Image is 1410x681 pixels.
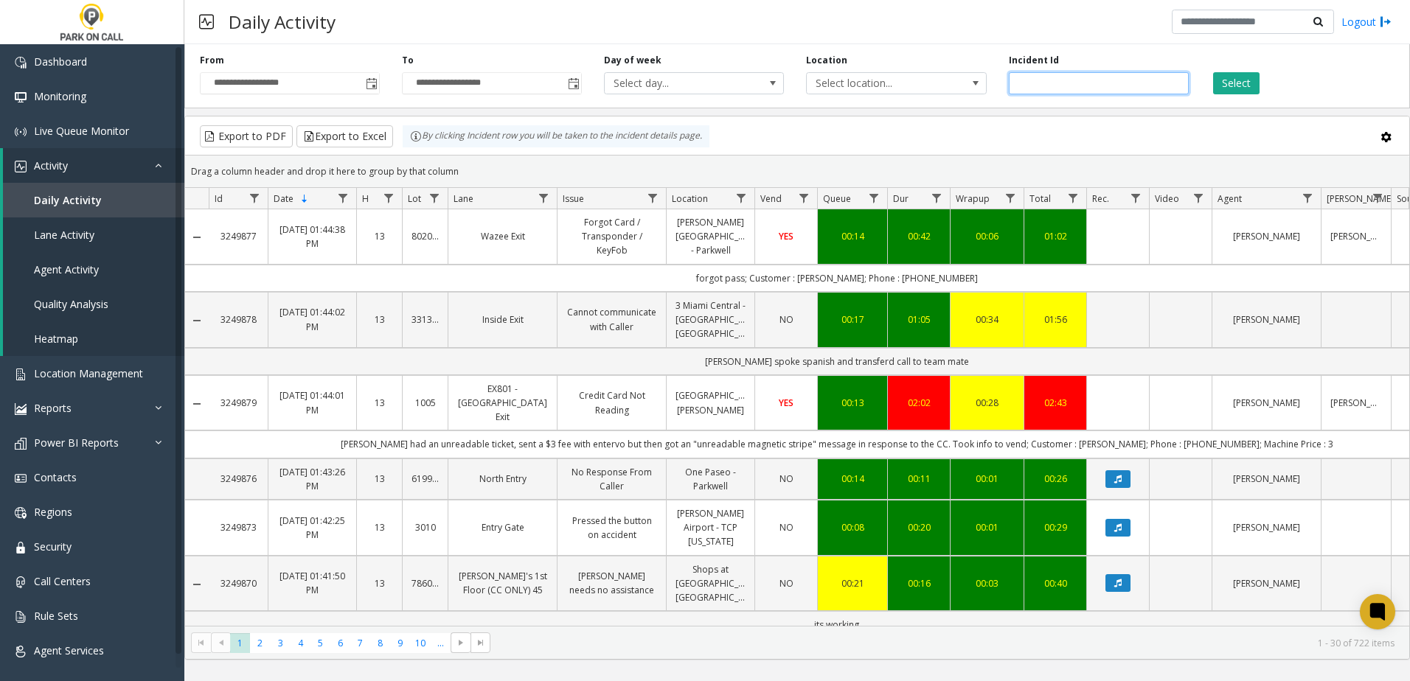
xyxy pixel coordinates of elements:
[366,520,393,534] a: 13
[425,188,445,208] a: Lot Filter Menu
[764,229,808,243] a: YES
[806,54,847,67] label: Location
[15,403,27,415] img: 'icon'
[218,472,259,486] a: 3249876
[1063,188,1083,208] a: Total Filter Menu
[457,472,548,486] a: North Entry
[1298,188,1318,208] a: Agent Filter Menu
[1189,188,1209,208] a: Video Filter Menu
[604,54,661,67] label: Day of week
[403,125,709,147] div: By clicking Incident row you will be taken to the incident details page.
[470,632,490,653] span: Go to the last page
[897,472,941,486] a: 00:11
[411,396,439,410] a: 1005
[959,396,1015,410] a: 00:28
[1033,312,1077,326] div: 01:56
[1213,72,1260,94] button: Select
[370,633,390,653] span: Page 8
[566,465,657,493] a: No Response From Caller
[3,183,184,217] a: Daily Activity
[1330,396,1382,410] a: [PERSON_NAME]
[1092,192,1109,205] span: Rec.
[676,506,746,549] a: [PERSON_NAME] Airport - TCP [US_STATE]
[34,89,86,103] span: Monitoring
[827,472,878,486] a: 00:14
[15,576,27,588] img: 'icon'
[411,472,439,486] a: 619921
[566,514,657,542] a: Pressed the button on accident
[827,576,878,590] a: 00:21
[764,472,808,486] a: NO
[897,312,941,326] div: 01:05
[959,472,1015,486] a: 00:01
[366,472,393,486] a: 13
[897,520,941,534] div: 00:20
[827,229,878,243] div: 00:14
[1033,472,1077,486] a: 00:26
[410,130,422,142] img: infoIcon.svg
[366,576,393,590] a: 13
[411,312,439,326] a: 331360
[277,305,347,333] a: [DATE] 01:44:02 PM
[34,505,72,519] span: Regions
[956,192,990,205] span: Wrapup
[15,161,27,172] img: 'icon'
[764,576,808,590] a: NO
[959,312,1015,326] a: 00:34
[760,192,782,205] span: Vend
[566,569,657,597] a: [PERSON_NAME] needs no assistance
[1033,520,1077,534] a: 00:29
[34,193,102,207] span: Daily Activity
[218,576,259,590] a: 3249870
[3,217,184,252] a: Lane Activity
[274,192,294,205] span: Date
[897,396,941,410] div: 02:02
[779,397,793,409] span: YES
[363,73,379,94] span: Toggle popup
[218,520,259,534] a: 3249873
[566,388,657,416] a: Credit Card Not Reading
[676,215,746,258] a: [PERSON_NAME][GEOGRAPHIC_DATA] - Parkwell
[457,229,548,243] a: Wazee Exit
[431,633,451,653] span: Page 11
[277,388,347,416] a: [DATE] 01:44:01 PM
[411,633,431,653] span: Page 10
[15,126,27,138] img: 'icon'
[1033,576,1077,590] div: 00:40
[34,539,72,553] span: Security
[1380,14,1392,29] img: logout
[1029,192,1051,205] span: Total
[34,124,129,138] span: Live Queue Monitor
[732,188,751,208] a: Location Filter Menu
[299,193,310,205] span: Sortable
[827,396,878,410] a: 00:13
[1033,396,1077,410] a: 02:43
[34,297,108,311] span: Quality Analysis
[185,231,209,243] a: Collapse Details
[1009,54,1059,67] label: Incident Id
[296,125,393,147] button: Export to Excel
[827,520,878,534] a: 00:08
[34,332,78,346] span: Heatmap
[457,520,548,534] a: Entry Gate
[34,609,78,623] span: Rule Sets
[959,229,1015,243] a: 00:06
[864,188,884,208] a: Queue Filter Menu
[199,4,214,40] img: pageIcon
[390,633,410,653] span: Page 9
[15,91,27,103] img: 'icon'
[779,313,793,326] span: NO
[534,188,554,208] a: Lane Filter Menu
[794,188,814,208] a: Vend Filter Menu
[897,229,941,243] div: 00:42
[1001,188,1021,208] a: Wrapup Filter Menu
[200,54,224,67] label: From
[451,632,470,653] span: Go to the next page
[34,643,104,657] span: Agent Services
